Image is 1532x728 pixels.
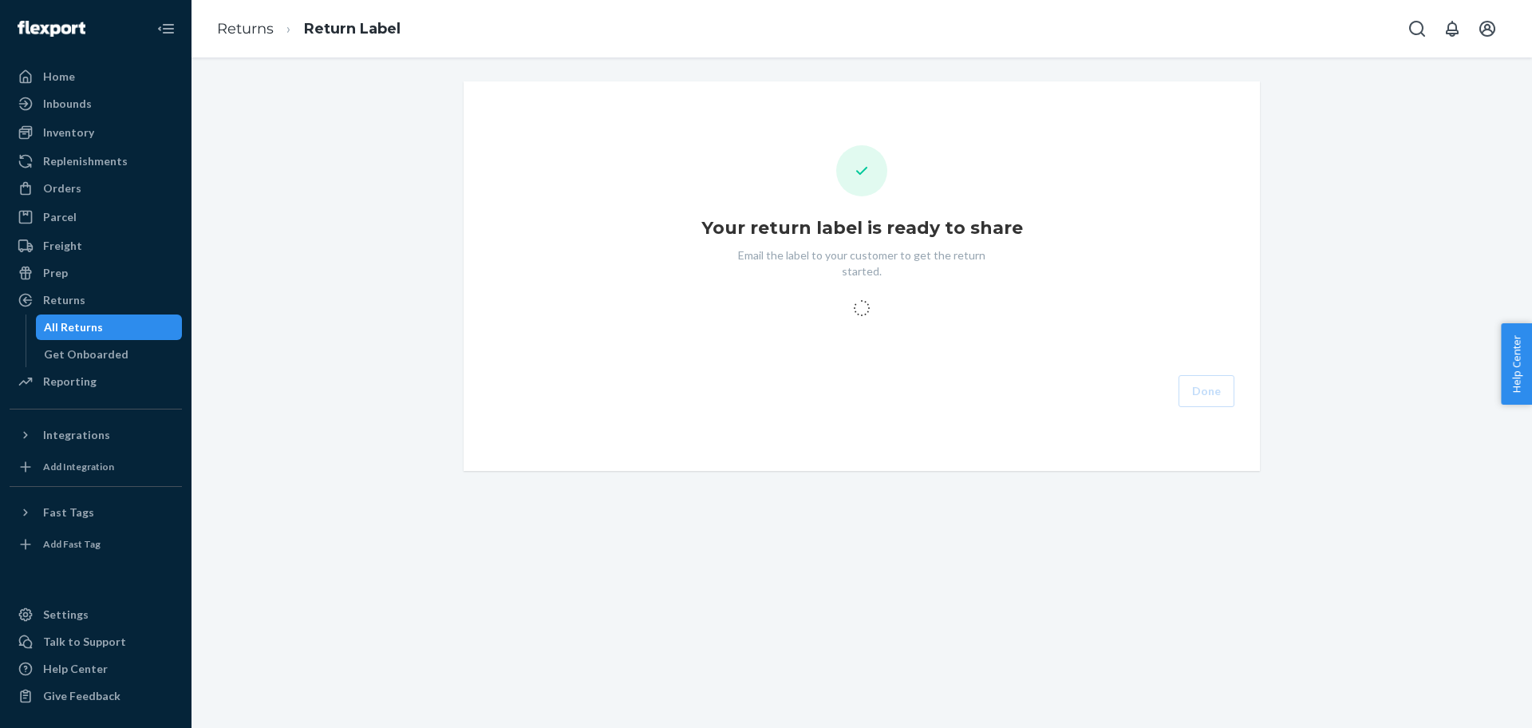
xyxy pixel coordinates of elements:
[10,120,182,145] a: Inventory
[43,69,75,85] div: Home
[43,427,110,443] div: Integrations
[43,661,108,677] div: Help Center
[43,180,81,196] div: Orders
[150,13,182,45] button: Close Navigation
[36,342,183,367] a: Get Onboarded
[43,537,101,551] div: Add Fast Tag
[43,688,120,704] div: Give Feedback
[43,153,128,169] div: Replenishments
[10,91,182,117] a: Inbounds
[43,265,68,281] div: Prep
[10,233,182,259] a: Freight
[722,247,1001,279] p: Email the label to your customer to get the return started.
[1436,13,1468,45] button: Open notifications
[10,532,182,557] a: Add Fast Tag
[43,504,94,520] div: Fast Tags
[10,287,182,313] a: Returns
[43,460,114,473] div: Add Integration
[217,20,274,38] a: Returns
[43,607,89,623] div: Settings
[204,6,413,53] ol: breadcrumbs
[10,148,182,174] a: Replenishments
[43,96,92,112] div: Inbounds
[43,125,94,140] div: Inventory
[10,683,182,709] button: Give Feedback
[10,176,182,201] a: Orders
[43,634,126,650] div: Talk to Support
[1501,323,1532,405] button: Help Center
[10,422,182,448] button: Integrations
[1179,375,1234,407] button: Done
[701,216,1023,241] h1: Your return label is ready to share
[10,454,182,480] a: Add Integration
[10,602,182,627] a: Settings
[10,656,182,682] a: Help Center
[18,21,85,37] img: Flexport logo
[1401,13,1433,45] button: Open Search Box
[10,204,182,230] a: Parcel
[10,260,182,286] a: Prep
[304,20,401,38] a: Return Label
[10,64,182,89] a: Home
[36,315,183,340] a: All Returns
[43,292,85,308] div: Returns
[43,209,77,225] div: Parcel
[43,238,82,254] div: Freight
[10,500,182,525] button: Fast Tags
[44,346,128,362] div: Get Onboarded
[43,374,97,390] div: Reporting
[44,319,103,335] div: All Returns
[1471,13,1503,45] button: Open account menu
[10,629,182,655] button: Talk to Support
[10,369,182,394] a: Reporting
